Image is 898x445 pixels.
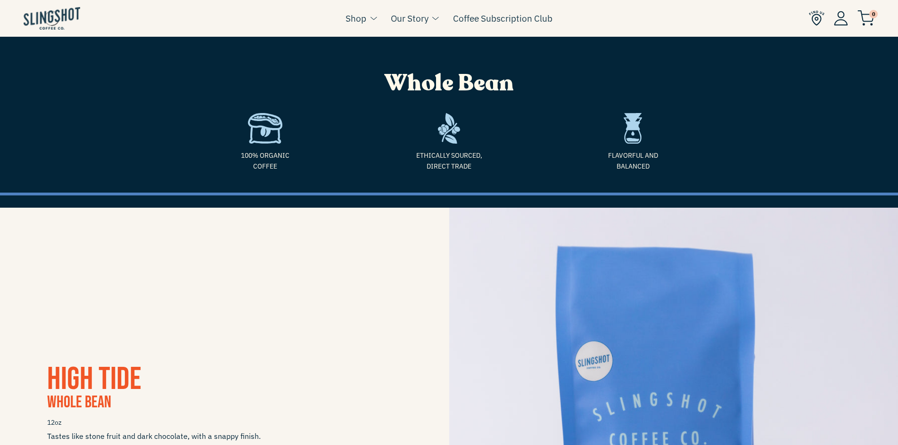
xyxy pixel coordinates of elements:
a: Our Story [391,11,428,25]
span: Flavorful and Balanced [548,150,718,171]
img: drip-1635975560969.svg [624,113,643,144]
span: Whole Bean [47,392,111,413]
a: 0 [857,12,874,24]
a: Shop [346,11,366,25]
span: 100% Organic Coffee [181,150,350,171]
img: coffee-1635975492010.svg [248,113,282,144]
img: frame-1635784469962.svg [438,113,460,144]
span: 12oz [47,414,402,431]
span: Ethically Sourced, Direct Trade [364,150,534,171]
img: cart [857,10,874,26]
span: Whole Bean [385,68,514,98]
img: Account [834,11,848,25]
span: 0 [869,10,878,18]
img: Find Us [809,10,824,26]
a: Coffee Subscription Club [453,11,552,25]
a: High Tide [47,360,141,398]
